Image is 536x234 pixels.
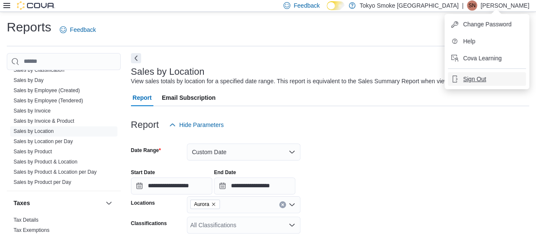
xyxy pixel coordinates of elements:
h3: Taxes [14,199,30,207]
span: Tax Exemptions [14,227,50,234]
button: Open list of options [289,201,295,208]
button: Help [448,34,526,48]
label: Classifications [131,220,167,227]
button: Custom Date [187,144,300,161]
a: Sales by Product & Location per Day [14,169,97,175]
p: | [462,0,464,11]
span: Feedback [70,25,96,34]
span: Feedback [294,1,319,10]
button: Sign Out [448,72,526,86]
img: Cova [17,1,55,10]
a: Sales by Location [14,128,54,134]
span: Sales by Location per Day [14,138,73,145]
a: Sales by Product per Day [14,179,71,185]
span: Report [133,89,152,106]
button: Taxes [14,199,102,207]
span: Aurora [194,200,209,209]
span: Sign Out [463,75,486,83]
span: Change Password [463,20,511,28]
span: Sales by Product & Location per Day [14,169,97,175]
button: Open list of options [289,222,295,228]
p: Tokyo Smoke [GEOGRAPHIC_DATA] [360,0,459,11]
a: Sales by Employee (Tendered) [14,98,83,104]
span: Sales by Product per Day [14,179,71,186]
a: Sales by Invoice [14,108,50,114]
h1: Reports [7,19,51,36]
div: Stephanie Neblett [467,0,477,11]
a: Tax Details [14,217,39,223]
button: Next [131,53,141,63]
button: Taxes [104,198,114,208]
span: Hide Parameters [179,121,224,129]
a: Feedback [56,21,99,38]
button: Change Password [448,17,526,31]
a: Sales by Day [14,77,44,83]
label: Date Range [131,147,161,154]
label: Start Date [131,169,155,176]
span: Sales by Invoice [14,107,50,114]
input: Press the down key to open a popover containing a calendar. [214,178,295,195]
span: Email Subscription [162,89,216,106]
input: Dark Mode [327,1,344,10]
span: Sales by Day [14,77,44,84]
span: Sales by Invoice & Product [14,118,74,124]
span: Sales by Employee (Created) [14,87,80,94]
span: Cova Learning [463,54,502,62]
h3: Sales by Location [131,67,205,77]
a: Sales by Product [14,149,52,155]
span: Aurora [190,200,220,209]
span: SN [469,0,476,11]
button: Clear input [279,201,286,208]
span: Sales by Product [14,148,52,155]
a: Sales by Classification [14,67,64,73]
div: View sales totals by location for a specified date range. This report is equivalent to the Sales ... [131,77,487,86]
span: Sales by Product & Location [14,158,78,165]
label: End Date [214,169,236,176]
a: Tax Exemptions [14,227,50,233]
span: Tax Details [14,217,39,223]
a: Sales by Product & Location [14,159,78,165]
button: Remove Aurora from selection in this group [211,202,216,207]
button: Hide Parameters [166,116,227,133]
input: Press the down key to open a popover containing a calendar. [131,178,212,195]
a: Sales by Invoice & Product [14,118,74,124]
span: Help [463,37,475,45]
a: Sales by Employee (Created) [14,87,80,93]
div: Sales [7,45,121,191]
label: Locations [131,200,155,206]
p: [PERSON_NAME] [480,0,529,11]
span: Sales by Employee (Tendered) [14,97,83,104]
a: Sales by Location per Day [14,138,73,144]
h3: Report [131,120,159,130]
button: Cova Learning [448,51,526,65]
